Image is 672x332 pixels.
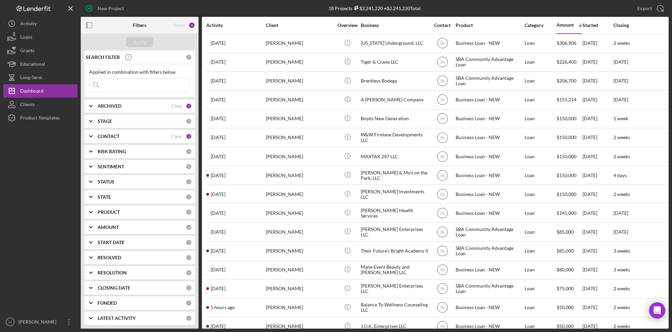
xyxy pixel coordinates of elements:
b: STATE [98,194,111,200]
div: $306,906 [557,34,582,52]
div: [PERSON_NAME] Enterprises LLC [361,223,428,241]
time: 1 week [613,115,628,121]
b: ARCHIVED [98,103,121,109]
div: $2,241,220 [352,5,383,11]
text: IN [440,135,445,140]
div: Closing [613,23,664,28]
a: Loans [3,30,77,44]
div: $206,700 [557,72,582,90]
div: [DATE] [582,280,613,298]
time: 2 weeks [613,304,630,310]
div: Balance To Wellness Counseling LLC [361,299,428,317]
b: CLOSING DATE [98,285,130,291]
time: 2 weeks [613,323,630,329]
div: 0 [186,54,192,60]
time: 2025-09-12 21:47 [211,267,225,272]
div: Educational [20,57,45,72]
text: IN [440,154,445,159]
div: Loan [525,147,556,165]
b: SENTIMENT [98,164,124,169]
time: 2025-08-28 14:57 [211,229,225,235]
div: W&W Firelane Developments LLC [361,129,428,146]
div: Apply [134,37,146,47]
div: Dashboard [20,84,43,99]
text: IN [440,287,445,291]
time: 2 weeks [613,40,630,46]
div: Loan [525,110,556,128]
b: FUNDED [98,300,117,306]
div: SBA Community Advantage Loan [456,53,523,71]
div: [PERSON_NAME] [266,261,333,279]
b: RESOLUTION [98,270,127,275]
time: 2 weeks [613,134,630,140]
div: Amount [557,22,574,28]
div: [PERSON_NAME] [266,242,333,260]
div: Loan [525,204,556,222]
div: Loan [525,34,556,52]
div: Mane Event Beauty and [PERSON_NAME] LLC [361,261,428,279]
div: [PERSON_NAME] [266,129,333,146]
text: IN [440,41,445,46]
div: Product Templates [20,111,60,126]
div: SBA Community Advantage Loan [456,72,523,90]
div: Export [637,2,652,15]
div: $155,214 [557,91,582,109]
div: Overview [335,23,360,28]
span: $50,000 [557,304,574,310]
b: STATUS [98,179,114,185]
div: Business Loan - NEW [456,185,523,203]
div: [DATE] [582,53,613,71]
div: 18 Projects • $2,241,220 Total [328,5,421,11]
div: Their Future's Bright Academy II [361,242,428,260]
div: [DATE] [582,242,613,260]
button: Activity [3,17,77,30]
div: 0 [186,285,192,291]
button: IN[PERSON_NAME] [3,315,77,329]
div: Business Loan - NEW [456,204,523,222]
div: Boyds New Generation [361,110,428,128]
text: IN [440,117,445,121]
div: [DATE] [582,91,613,109]
div: [PERSON_NAME] [266,299,333,317]
div: [DATE] [582,72,613,90]
div: Tiger & Crane LLC [361,53,428,71]
a: Grants [3,44,77,57]
div: [DATE] [582,147,613,165]
div: $226,400 [557,53,582,71]
div: Long-Term [20,71,42,86]
div: [PERSON_NAME] Enterprises LLC [361,280,428,298]
span: $150,000 [557,191,576,197]
text: IN [440,324,445,329]
div: [US_STATE] Underground, LLC [361,34,428,52]
div: Product [456,23,523,28]
div: 1 [186,103,192,109]
div: Loan [525,166,556,184]
div: Activity [206,23,265,28]
div: 0 [186,209,192,215]
time: 2025-09-02 22:58 [211,40,225,46]
time: 2025-09-12 00:51 [211,324,225,329]
time: 2025-10-08 17:18 [211,192,225,197]
div: Contact [430,23,455,28]
a: Clients [3,98,77,111]
div: [PERSON_NAME] Investments LLC [361,185,428,203]
div: Business [361,23,428,28]
div: [PERSON_NAME] & Mo's on the Park, LLC [361,166,428,184]
span: $150,000 [557,154,576,159]
span: $85,000 [557,229,574,235]
time: [DATE] [613,97,628,102]
time: 2025-09-11 21:29 [211,154,225,159]
text: IN [8,320,12,324]
time: 2025-09-09 20:30 [211,210,225,216]
div: Business Loan - NEW [456,299,523,317]
div: [PERSON_NAME] [266,204,333,222]
div: Open Intercom Messenger [649,302,665,319]
div: Loan [525,129,556,146]
div: A [PERSON_NAME] Company [361,91,428,109]
time: [DATE] [613,229,628,235]
div: [PERSON_NAME] [266,166,333,184]
a: Dashboard [3,84,77,98]
a: Product Templates [3,111,77,125]
div: Loan [525,91,556,109]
